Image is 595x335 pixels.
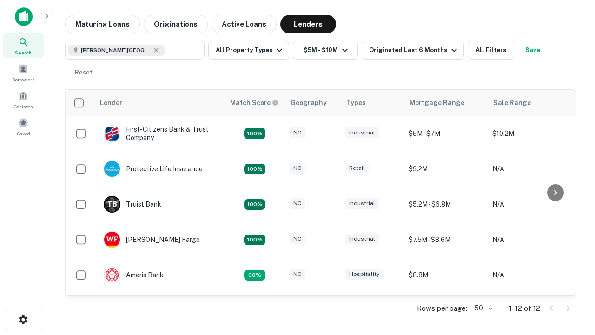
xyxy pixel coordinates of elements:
[369,45,460,56] div: Originated Last 6 Months
[3,60,44,85] a: Borrowers
[244,199,265,210] div: Matching Properties: 3, hasApolloMatch: undefined
[468,41,514,60] button: All Filters
[104,125,215,142] div: First-citizens Bank & Trust Company
[12,76,34,83] span: Borrowers
[549,231,595,275] iframe: Chat Widget
[345,198,379,209] div: Industrial
[345,269,383,280] div: Hospitality
[225,90,285,116] th: Capitalize uses an advanced AI algorithm to match your search with the best lender. The match sco...
[488,257,571,293] td: N/A
[104,161,120,177] img: picture
[404,151,488,187] td: $9.2M
[488,222,571,257] td: N/A
[488,151,571,187] td: N/A
[3,114,44,139] a: Saved
[244,128,265,139] div: Matching Properties: 2, hasApolloMatch: undefined
[15,49,32,56] span: Search
[244,234,265,246] div: Matching Properties: 2, hasApolloMatch: undefined
[280,15,336,33] button: Lenders
[362,41,464,60] button: Originated Last 6 Months
[3,33,44,58] a: Search
[345,127,379,138] div: Industrial
[17,130,30,137] span: Saved
[417,303,467,314] p: Rows per page:
[488,116,571,151] td: $10.2M
[285,90,341,116] th: Geography
[471,301,494,315] div: 50
[410,97,464,108] div: Mortgage Range
[518,41,548,60] button: Save your search to get updates of matches that match your search criteria.
[15,7,33,26] img: capitalize-icon.png
[104,267,120,283] img: picture
[94,90,225,116] th: Lender
[293,41,358,60] button: $5M - $10M
[488,293,571,328] td: N/A
[509,303,540,314] p: 1–12 of 12
[104,232,120,248] img: picture
[212,15,277,33] button: Active Loans
[100,97,122,108] div: Lender
[244,270,265,281] div: Matching Properties: 1, hasApolloMatch: undefined
[404,90,488,116] th: Mortgage Range
[104,267,164,283] div: Ameris Bank
[290,234,305,244] div: NC
[290,269,305,280] div: NC
[493,97,531,108] div: Sale Range
[404,187,488,222] td: $5.2M - $6.8M
[345,163,369,174] div: Retail
[14,103,33,110] span: Contacts
[404,293,488,328] td: $9.2M
[488,187,571,222] td: N/A
[3,87,44,112] a: Contacts
[290,163,305,174] div: NC
[208,41,289,60] button: All Property Types
[230,98,277,108] h6: Match Score
[104,126,120,141] img: picture
[346,97,366,108] div: Types
[104,231,200,248] div: [PERSON_NAME] Fargo
[244,164,265,175] div: Matching Properties: 2, hasApolloMatch: undefined
[341,90,404,116] th: Types
[69,63,99,82] button: Reset
[404,116,488,151] td: $5M - $7M
[290,127,305,138] div: NC
[144,15,208,33] button: Originations
[104,196,161,213] div: Truist Bank
[81,46,151,54] span: [PERSON_NAME][GEOGRAPHIC_DATA], [GEOGRAPHIC_DATA]
[230,98,278,108] div: Capitalize uses an advanced AI algorithm to match your search with the best lender. The match sco...
[65,15,140,33] button: Maturing Loans
[345,234,379,244] div: Industrial
[404,257,488,293] td: $8.8M
[290,198,305,209] div: NC
[404,222,488,257] td: $7.5M - $8.6M
[104,161,203,177] div: Protective Life Insurance
[107,200,117,209] p: T B
[291,97,327,108] div: Geography
[488,90,571,116] th: Sale Range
